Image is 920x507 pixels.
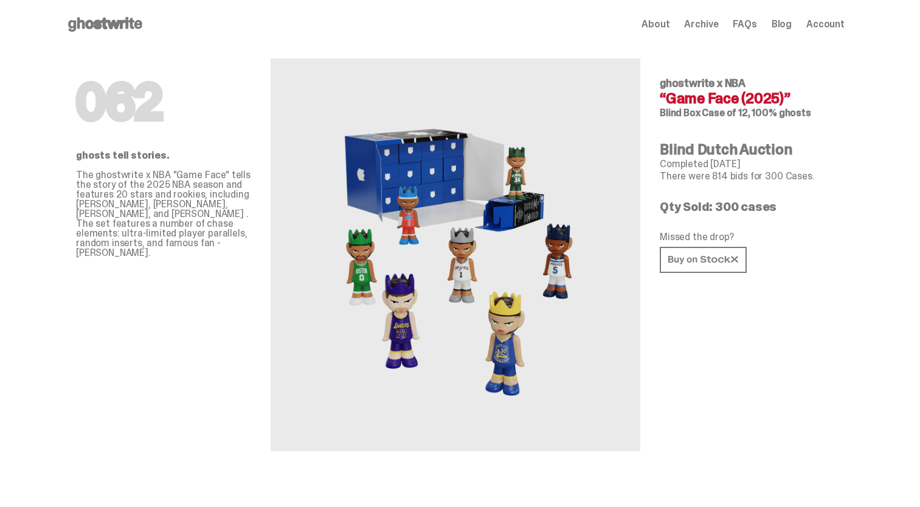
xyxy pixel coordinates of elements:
[772,19,792,29] a: Blog
[660,201,835,213] p: Qty Sold: 300 cases
[660,159,835,169] p: Completed [DATE]
[684,19,718,29] a: Archive
[76,170,251,258] p: The ghostwrite x NBA "Game Face" tells the story of the 2025 NBA season and features 20 stars and...
[660,106,700,119] span: Blind Box
[660,91,835,106] h4: “Game Face (2025)”
[660,76,745,91] span: ghostwrite x NBA
[76,151,251,160] p: ghosts tell stories.
[806,19,845,29] a: Account
[660,171,835,181] p: There were 814 bids for 300 Cases.
[660,142,835,157] h4: Blind Dutch Auction
[642,19,669,29] a: About
[660,232,835,242] p: Missed the drop?
[76,78,251,126] h1: 062
[322,88,589,422] img: NBA&ldquo;Game Face (2025)&rdquo;
[733,19,756,29] a: FAQs
[702,106,811,119] span: Case of 12, 100% ghosts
